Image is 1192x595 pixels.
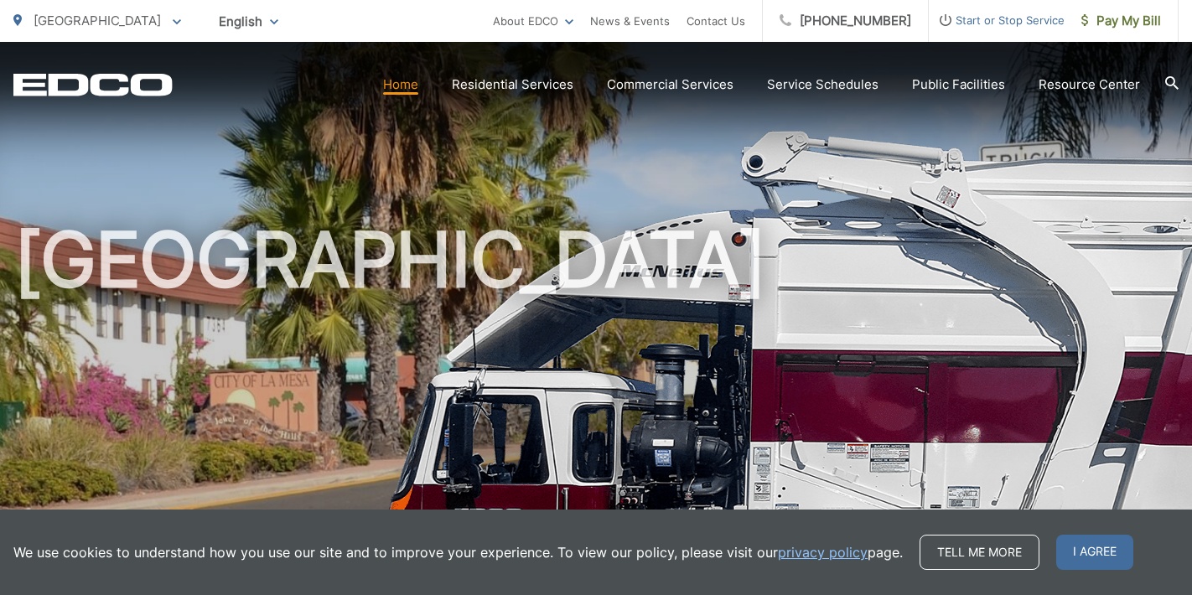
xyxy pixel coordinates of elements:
[1039,75,1140,95] a: Resource Center
[778,542,868,562] a: privacy policy
[452,75,573,95] a: Residential Services
[920,535,1039,570] a: Tell me more
[1056,535,1133,570] span: I agree
[912,75,1005,95] a: Public Facilities
[493,11,573,31] a: About EDCO
[383,75,418,95] a: Home
[13,73,173,96] a: EDCD logo. Return to the homepage.
[206,7,291,36] span: English
[590,11,670,31] a: News & Events
[767,75,878,95] a: Service Schedules
[607,75,733,95] a: Commercial Services
[1081,11,1161,31] span: Pay My Bill
[687,11,745,31] a: Contact Us
[34,13,161,28] span: [GEOGRAPHIC_DATA]
[13,542,903,562] p: We use cookies to understand how you use our site and to improve your experience. To view our pol...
